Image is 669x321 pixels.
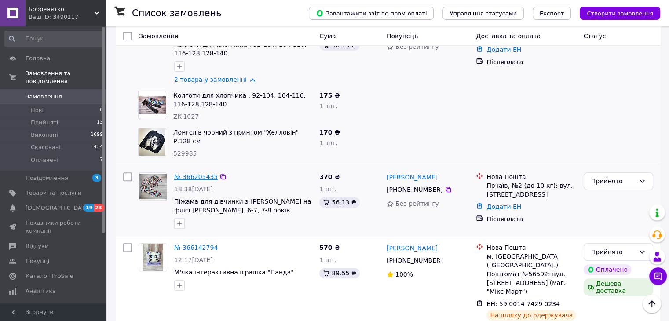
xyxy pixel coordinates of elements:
[319,139,337,146] span: 1 шт.
[26,302,81,318] span: Інструменти веб-майстра та SEO
[174,244,218,251] a: № 366142794
[174,186,213,193] span: 18:38[DATE]
[316,9,427,17] span: Завантажити звіт по пром-оплаті
[486,172,576,181] div: Нова Пошта
[319,244,340,251] span: 570 ₴
[26,287,56,295] span: Аналітика
[139,243,167,271] a: Фото товару
[649,267,667,285] button: Чат з покупцем
[26,204,91,212] span: [DEMOGRAPHIC_DATA]
[132,8,221,18] h1: Список замовлень
[591,176,635,186] div: Прийнято
[31,106,44,114] span: Нові
[143,244,164,271] img: Фото товару
[97,119,103,127] span: 13
[584,278,653,296] div: Дешева доставка
[319,256,336,263] span: 1 шт.
[26,189,81,197] span: Товари та послуги
[486,300,560,307] span: ЕН: 59 0014 7429 0234
[26,93,62,101] span: Замовлення
[486,310,576,321] div: На шляху до одержувача
[533,7,571,20] button: Експорт
[319,92,340,99] span: 175 ₴
[139,96,166,114] img: Фото товару
[26,257,49,265] span: Покупці
[587,10,653,17] span: Створити замовлення
[26,174,68,182] span: Повідомлення
[643,295,661,313] button: Наверх
[94,143,103,151] span: 434
[486,181,576,199] div: Почаїв, №2 (до 10 кг): вул. [STREET_ADDRESS]
[486,243,576,252] div: Нова Пошта
[26,272,73,280] span: Каталог ProSale
[486,252,576,296] div: м. [GEOGRAPHIC_DATA] ([GEOGRAPHIC_DATA].), Поштомат №56592: вул. [STREET_ADDRESS] (маг. "Мікс Март")
[450,10,517,17] span: Управління статусами
[395,271,413,278] span: 100%
[29,5,95,13] span: Бобренятко
[571,9,660,16] a: Створити замовлення
[385,183,445,196] div: [PHONE_NUMBER]
[31,143,61,151] span: Скасовані
[319,173,340,180] span: 370 ₴
[139,174,167,199] img: Фото товару
[580,7,660,20] button: Створити замовлення
[173,150,197,157] span: 529985
[395,200,439,207] span: Без рейтингу
[387,173,438,182] a: [PERSON_NAME]
[476,33,541,40] span: Доставка та оплата
[319,197,359,208] div: 56.13 ₴
[31,131,58,139] span: Виконані
[319,268,359,278] div: 89.55 ₴
[139,172,167,201] a: Фото товару
[319,33,336,40] span: Cума
[174,198,311,214] a: Піжама для дівчинки з [PERSON_NAME] на флісі [PERSON_NAME]. 6-7, 7-8 років
[26,55,50,62] span: Головна
[486,215,576,223] div: Післяплата
[319,186,336,193] span: 1 шт.
[29,13,106,21] div: Ваш ID: 3490217
[584,264,631,275] div: Оплачено
[387,33,418,40] span: Покупець
[100,106,103,114] span: 0
[139,33,178,40] span: Замовлення
[591,247,635,257] div: Прийнято
[92,174,101,182] span: 3
[173,92,306,108] a: Колготи для хлопчика , 92-104, 104-116, 116-128,128-140
[84,204,94,212] span: 19
[387,244,438,252] a: [PERSON_NAME]
[309,7,434,20] button: Завантажити звіт по пром-оплаті
[173,129,299,145] a: Лонгслів чорний з принтом "Хелловін" Р.128 см
[486,203,521,210] a: Додати ЕН
[26,242,48,250] span: Відгуки
[4,31,104,47] input: Пошук
[540,10,564,17] span: Експорт
[319,129,340,136] span: 170 ₴
[100,156,103,164] span: 7
[174,173,218,180] a: № 366205435
[486,46,521,53] a: Додати ЕН
[174,76,247,83] a: 2 товара у замовленні
[174,269,294,276] a: М'яка інтерактивна іграшка "Панда"
[385,254,445,266] div: [PHONE_NUMBER]
[31,156,58,164] span: Оплачені
[442,7,524,20] button: Управління статусами
[319,102,337,109] span: 1 шт.
[174,256,213,263] span: 12:17[DATE]
[584,33,606,40] span: Статус
[173,113,199,120] span: ZK-1027
[94,204,104,212] span: 23
[26,219,81,235] span: Показники роботи компанії
[26,69,106,85] span: Замовлення та повідомлення
[486,58,576,66] div: Післяплата
[91,131,103,139] span: 1699
[31,119,58,127] span: Прийняті
[395,43,439,50] span: Без рейтингу
[139,128,166,156] img: Фото товару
